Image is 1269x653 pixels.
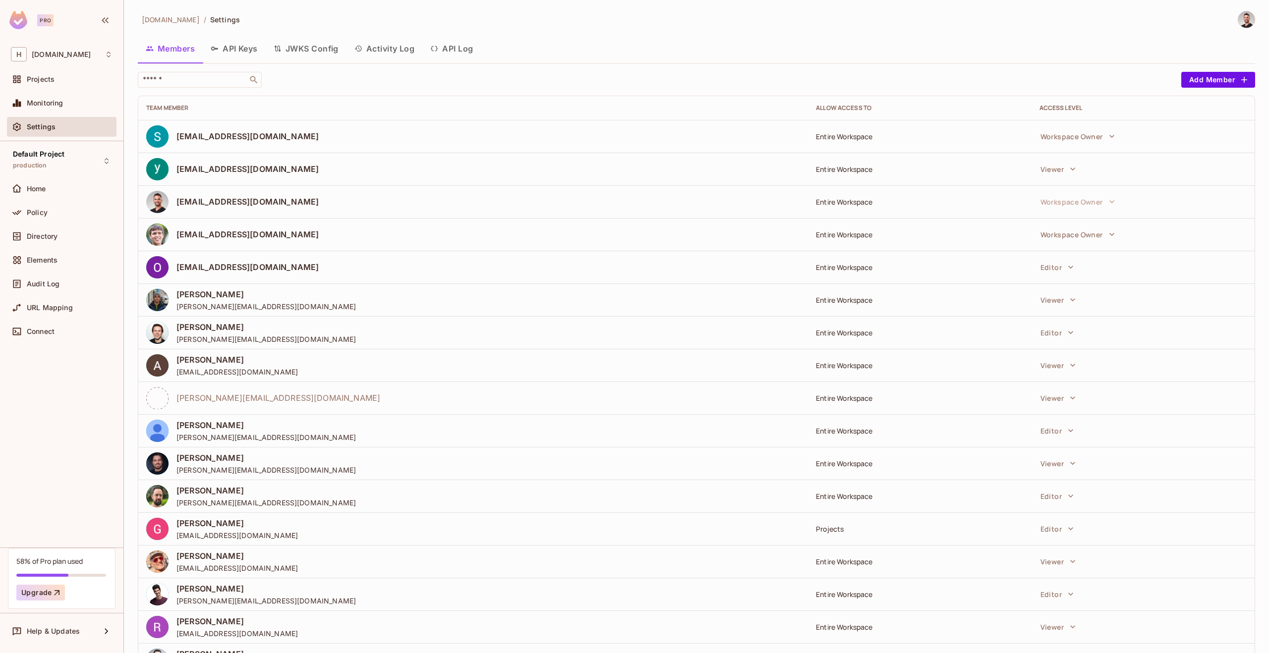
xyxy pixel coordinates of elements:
[1036,584,1079,604] button: Editor
[146,256,169,278] img: AATXAJzS6gsjQeVl7YjDsVewb3XPWsjY2_483gzyhqVq=s96-c
[176,485,356,496] span: [PERSON_NAME]
[138,36,203,61] button: Members
[16,556,83,566] div: 58% of Pro plan used
[1036,257,1079,277] button: Editor
[9,11,27,29] img: SReyMgAAAABJRU5ErkJggg==
[27,209,48,217] span: Policy
[1039,104,1247,112] div: Access Level
[816,557,1023,566] div: Entire Workspace
[816,104,1023,112] div: Allow Access to
[176,392,380,403] span: [PERSON_NAME][EMAIL_ADDRESS][DOMAIN_NAME]
[816,426,1023,435] div: Entire Workspace
[1181,72,1255,88] button: Add Member
[176,334,356,344] span: [PERSON_NAME][EMAIL_ADDRESS][DOMAIN_NAME]
[1036,224,1120,244] button: Workspace Owner
[266,36,346,61] button: JWKS Config
[1036,323,1079,342] button: Editor
[27,280,59,288] span: Audit Log
[210,15,240,24] span: Settings
[816,328,1023,337] div: Entire Workspace
[146,518,169,540] img: AAcHTtdnbY566iO8QkeURSJGH7d4Y0ergaRqVmLRZGynppGn=s96-c
[816,164,1023,174] div: Entire Workspace
[176,596,356,605] span: [PERSON_NAME][EMAIL_ADDRESS][DOMAIN_NAME]
[1036,290,1081,310] button: Viewer
[1036,388,1081,408] button: Viewer
[13,162,47,169] span: production
[142,15,200,24] span: [DOMAIN_NAME]
[146,452,169,475] img: ACg8ocIYN18Nj_usRr9OQq1PjvaDSmZVLoqhl9d7O_Xro-FdFfKmuAw=s96-c
[176,131,319,142] span: [EMAIL_ADDRESS][DOMAIN_NAME]
[176,229,319,240] span: [EMAIL_ADDRESS][DOMAIN_NAME]
[146,420,169,442] img: ALV-UjXIJpwjtALqwdjnkZU_NxGTAqkemub9vNxOlDGobGiRqd9cmV_egF39WvU3kuWgWL-WWX1WYn40aHWYMTw0TI4jzpru7...
[176,563,298,573] span: [EMAIL_ADDRESS][DOMAIN_NAME]
[176,498,356,507] span: [PERSON_NAME][EMAIL_ADDRESS][DOMAIN_NAME]
[1036,617,1081,637] button: Viewer
[203,36,266,61] button: API Keys
[1036,453,1081,473] button: Viewer
[1036,192,1120,212] button: Workspace Owner
[816,622,1023,632] div: Entire Workspace
[816,393,1023,403] div: Entire Workspace
[27,99,63,107] span: Monitoring
[176,367,298,377] span: [EMAIL_ADDRESS][DOMAIN_NAME]
[176,302,356,311] span: [PERSON_NAME][EMAIL_ADDRESS][DOMAIN_NAME]
[346,36,423,61] button: Activity Log
[1036,551,1081,571] button: Viewer
[27,232,58,240] span: Directory
[176,452,356,463] span: [PERSON_NAME]
[16,585,65,600] button: Upgrade
[146,191,169,213] img: AATXAJxfMjgZ_sjyZu3diBTpa5sDRGg1-95ufPJpbR-B=s96-c
[176,322,356,332] span: [PERSON_NAME]
[1036,126,1120,146] button: Workspace Owner
[176,629,298,638] span: [EMAIL_ADDRESS][DOMAIN_NAME]
[176,550,298,561] span: [PERSON_NAME]
[176,465,356,475] span: [PERSON_NAME][EMAIL_ADDRESS][DOMAIN_NAME]
[146,289,169,311] img: ALm5wu3UgUiwaqFa7K9vFGjIFogE4iA4qkglOfg62sXq=s96-c
[816,230,1023,239] div: Entire Workspace
[27,327,55,335] span: Connect
[146,550,169,573] img: ACg8ocKTXnhTPRClHj9QCjiYHfDdeCpMKyM-6s9faGj5fji5YPpc7Sg=s96-c
[816,132,1023,141] div: Entire Workspace
[204,15,206,24] li: /
[27,256,58,264] span: Elements
[1036,519,1079,539] button: Editor
[27,627,80,635] span: Help & Updates
[1036,355,1081,375] button: Viewer
[176,289,356,300] span: [PERSON_NAME]
[13,150,64,158] span: Default Project
[176,262,319,272] span: [EMAIL_ADDRESS][DOMAIN_NAME]
[146,616,169,638] img: ACg8ocIE87nXTqAGuSR4MJouEBQMr3cUmVI_qF10bISr2pW290SQmA=s96-c
[146,158,169,180] img: AItbvmnN-cxJzNJJBN7JHwwCFGEA7-FHoyGT5Vp_X3_w=s96-c
[27,185,46,193] span: Home
[816,459,1023,468] div: Entire Workspace
[27,304,73,312] span: URL Mapping
[816,295,1023,305] div: Entire Workspace
[422,36,481,61] button: API Log
[146,583,169,605] img: ACg8ocLtFBK8zQwqkUBTNzTrVBGL4Kzi7AL8Otvqm9rX1Eg3464QPMg=s96-c
[816,524,1023,534] div: Projects
[176,420,356,431] span: [PERSON_NAME]
[11,47,27,61] span: H
[1036,159,1081,179] button: Viewer
[27,75,55,83] span: Projects
[176,196,319,207] span: [EMAIL_ADDRESS][DOMAIN_NAME]
[146,485,169,507] img: ACg8ocJp5q4OcSX7Xr2JjbXnj5y9GB5ALWE4z52UU_YK9WOV4Q=s96-c
[176,616,298,627] span: [PERSON_NAME]
[176,433,356,442] span: [PERSON_NAME][EMAIL_ADDRESS][DOMAIN_NAME]
[146,104,800,112] div: Team Member
[1036,486,1079,506] button: Editor
[1238,11,1255,28] img: dor@honeycombinsurance.com
[816,361,1023,370] div: Entire Workspace
[146,125,169,148] img: AItbvmnkTAPvEjX56yzhmA79DmitvqqwzU2IzoyPKsD0=s96-c
[176,163,319,174] span: [EMAIL_ADDRESS][DOMAIN_NAME]
[816,491,1023,501] div: Entire Workspace
[32,51,91,58] span: Workspace: honeycombinsurance.com
[816,197,1023,207] div: Entire Workspace
[146,322,169,344] img: ACg8ocJWK-VZWpSsTZnNyv_HaAYiaOW1AQfllGxIWviFL4mM=s96-c
[176,518,298,529] span: [PERSON_NAME]
[146,354,169,377] img: ACg8ocKogkjsgvuVd_oLxKT8AIvr4J9nPWODsrT4HYK3L9j4=s96-c
[816,590,1023,599] div: Entire Workspace
[146,223,169,246] img: AOh14GiVhxWjbJnB0CYd_7mA5Bt1r_K7C-DnCPEImvKX=s96-c
[176,583,356,594] span: [PERSON_NAME]
[37,14,54,26] div: Pro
